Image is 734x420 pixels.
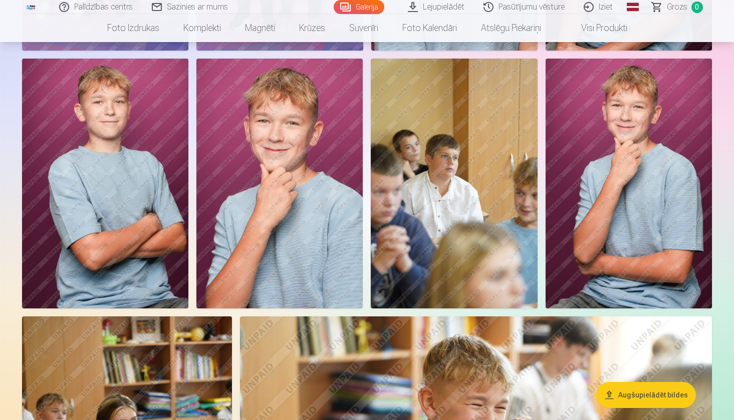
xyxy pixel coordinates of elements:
a: Atslēgu piekariņi [469,14,553,42]
a: Foto kalendāri [390,14,469,42]
img: /fa1 [26,4,37,10]
span: 0 [691,2,703,13]
a: Krūzes [287,14,337,42]
a: Foto izdrukas [95,14,171,42]
span: Grozs [667,1,687,13]
a: Komplekti [171,14,233,42]
button: Augšupielādēt bildes [596,382,696,408]
a: Visi produkti [553,14,639,42]
a: Suvenīri [337,14,390,42]
a: Magnēti [233,14,287,42]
